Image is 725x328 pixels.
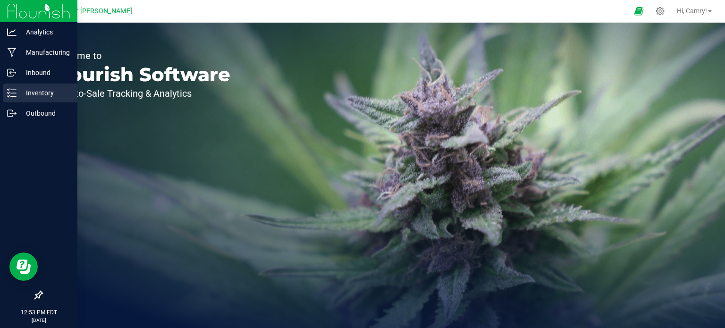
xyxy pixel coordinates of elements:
[654,7,666,16] div: Manage settings
[51,51,230,60] p: Welcome to
[7,88,17,98] inline-svg: Inventory
[61,7,132,15] span: Major [PERSON_NAME]
[9,252,38,281] iframe: Resource center
[17,108,73,119] p: Outbound
[51,89,230,98] p: Seed-to-Sale Tracking & Analytics
[7,109,17,118] inline-svg: Outbound
[17,87,73,99] p: Inventory
[7,27,17,37] inline-svg: Analytics
[17,47,73,58] p: Manufacturing
[51,65,230,84] p: Flourish Software
[17,26,73,38] p: Analytics
[4,308,73,317] p: 12:53 PM EDT
[4,317,73,324] p: [DATE]
[17,67,73,78] p: Inbound
[628,2,649,20] span: Open Ecommerce Menu
[7,48,17,57] inline-svg: Manufacturing
[677,7,707,15] span: Hi, Camry!
[7,68,17,77] inline-svg: Inbound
